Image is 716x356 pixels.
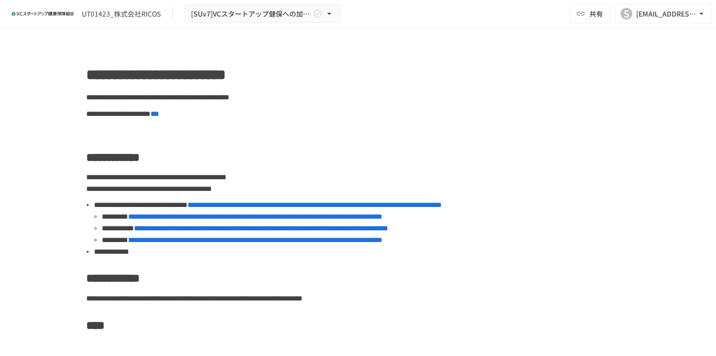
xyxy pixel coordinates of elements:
span: 共有 [589,8,603,19]
span: [SUv7]VCスタートアップ健保への加入申請手続き [191,8,311,20]
div: [EMAIL_ADDRESS][DOMAIN_NAME] [636,8,697,20]
div: S [621,8,632,19]
img: ZDfHsVrhrXUoWEWGWYf8C4Fv4dEjYTEDCNvmL73B7ox [12,6,74,21]
div: UT01423_株式会社RICOS [82,9,161,19]
button: [SUv7]VCスタートアップ健保への加入申請手続き [185,4,340,23]
button: 共有 [570,4,611,23]
button: S[EMAIL_ADDRESS][DOMAIN_NAME] [615,4,712,23]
